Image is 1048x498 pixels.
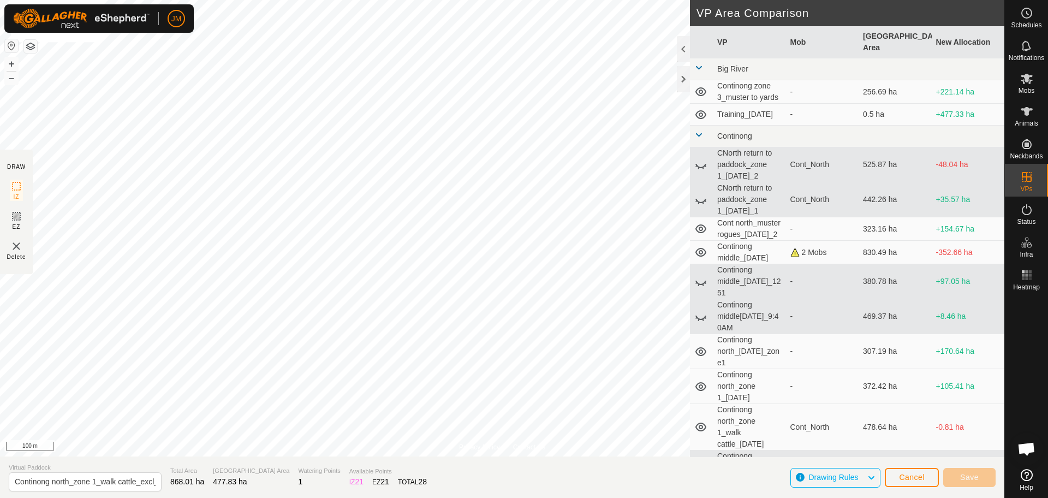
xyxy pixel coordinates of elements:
[713,26,786,58] th: VP
[790,247,855,258] div: 2 Mobs
[7,163,26,171] div: DRAW
[1015,120,1038,127] span: Animals
[1017,218,1035,225] span: Status
[790,381,855,392] div: -
[1019,87,1034,94] span: Mobs
[713,299,786,334] td: Continong middle[DATE]_9:40AM
[10,240,23,253] img: VP
[9,463,162,472] span: Virtual Paddock
[790,456,855,468] div: Cont_South
[713,104,786,126] td: Training_[DATE]
[713,369,786,404] td: Continong north_zone 1_[DATE]
[5,57,18,70] button: +
[790,159,855,170] div: Cont_North
[859,147,932,182] td: 525.87 ha
[1010,153,1043,159] span: Neckbands
[790,422,855,433] div: Cont_North
[1010,432,1043,465] div: Open chat
[859,404,932,450] td: 478.64 ha
[790,346,855,357] div: -
[943,468,996,487] button: Save
[170,466,204,476] span: Total Area
[355,477,364,486] span: 21
[932,217,1005,241] td: +154.67 ha
[298,477,302,486] span: 1
[459,442,500,452] a: Privacy Policy
[1011,22,1041,28] span: Schedules
[14,193,20,201] span: IZ
[786,26,859,58] th: Mob
[808,473,858,482] span: Drawing Rules
[713,450,786,474] td: Continong South_[DATE]
[13,9,150,28] img: Gallagher Logo
[418,477,427,486] span: 28
[932,80,1005,104] td: +221.14 ha
[380,477,389,486] span: 21
[717,132,752,140] span: Continong
[398,476,427,488] div: TOTAL
[859,26,932,58] th: [GEOGRAPHIC_DATA] Area
[859,241,932,264] td: 830.49 ha
[960,473,979,482] span: Save
[170,477,204,486] span: 868.01 ha
[859,104,932,126] td: 0.5 ha
[1005,465,1048,495] a: Help
[859,334,932,369] td: 307.19 ha
[859,264,932,299] td: 380.78 ha
[298,466,340,476] span: Watering Points
[213,477,247,486] span: 477.83 ha
[18,3,96,16] div: Inclusion Zone
[859,182,932,217] td: 442.26 ha
[790,276,855,287] div: -
[24,40,37,53] button: Map Layers
[713,182,786,217] td: CNorth return to paddock_zone 1_[DATE]_1
[5,72,18,85] button: –
[932,26,1005,58] th: New Allocation
[713,80,786,104] td: Continong zone 3_muster to yards
[1020,484,1033,491] span: Help
[13,223,21,231] span: EZ
[713,147,786,182] td: CNorth return to paddock_zone 1_[DATE]_2
[7,253,26,261] span: Delete
[899,473,925,482] span: Cancel
[932,104,1005,126] td: +477.33 ha
[885,468,939,487] button: Cancel
[859,299,932,334] td: 469.37 ha
[5,39,18,52] button: Reset Map
[932,404,1005,450] td: -0.81 ha
[1013,284,1040,290] span: Heatmap
[1009,55,1044,61] span: Notifications
[932,182,1005,217] td: +35.57 ha
[713,217,786,241] td: Cont north_muster rogues_[DATE]_2
[1020,186,1032,192] span: VPs
[790,109,855,120] div: -
[932,264,1005,299] td: +97.05 ha
[171,13,182,25] span: JM
[513,442,545,452] a: Contact Us
[932,334,1005,369] td: +170.64 ha
[790,86,855,98] div: -
[372,476,389,488] div: EZ
[349,476,364,488] div: IZ
[713,264,786,299] td: Continong middle_[DATE]_1251
[213,466,289,476] span: [GEOGRAPHIC_DATA] Area
[859,369,932,404] td: 372.42 ha
[790,223,855,235] div: -
[713,241,786,264] td: Continong middle_[DATE]
[696,7,1004,20] h2: VP Area Comparison
[713,404,786,450] td: Continong north_zone 1_walk cattle_[DATE]
[717,64,748,73] span: Big River
[932,299,1005,334] td: +8.46 ha
[932,450,1005,474] td: -648.81 ha
[790,194,855,205] div: Cont_North
[932,241,1005,264] td: -352.66 ha
[349,467,427,476] span: Available Points
[790,311,855,322] div: -
[859,217,932,241] td: 323.16 ha
[932,147,1005,182] td: -48.04 ha
[713,334,786,369] td: Continong north_[DATE]_zone1
[859,450,932,474] td: 1,126.64 ha
[1020,251,1033,258] span: Infra
[859,80,932,104] td: 256.69 ha
[932,369,1005,404] td: +105.41 ha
